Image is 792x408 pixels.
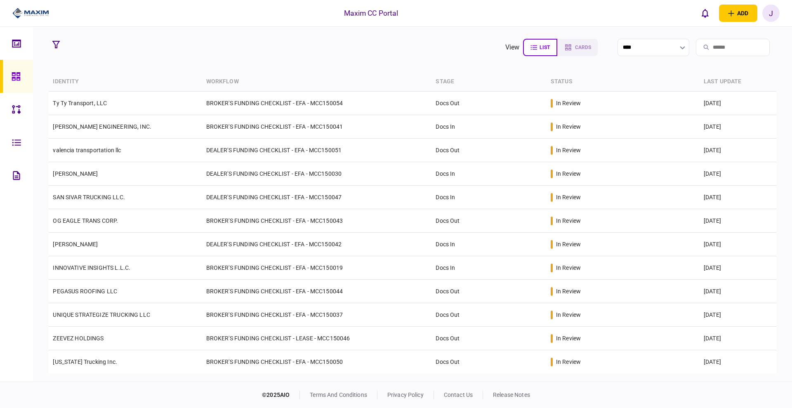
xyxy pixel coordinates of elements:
[202,72,432,92] th: workflow
[431,115,546,139] td: Docs In
[431,92,546,115] td: Docs Out
[431,209,546,233] td: Docs Out
[53,170,98,177] a: [PERSON_NAME]
[202,233,432,256] td: DEALER'S FUNDING CHECKLIST - EFA - MCC150042
[556,334,581,342] div: in review
[344,8,398,19] div: Maxim CC Portal
[49,72,202,92] th: identity
[719,5,757,22] button: open adding identity options
[202,303,432,327] td: BROKER'S FUNDING CHECKLIST - EFA - MCC150037
[700,92,776,115] td: [DATE]
[431,186,546,209] td: Docs In
[202,280,432,303] td: BROKER'S FUNDING CHECKLIST - EFA - MCC150044
[762,5,780,22] button: J
[202,139,432,162] td: DEALER'S FUNDING CHECKLIST - EFA - MCC150051
[556,99,581,107] div: in review
[431,72,546,92] th: stage
[556,193,581,201] div: in review
[547,72,700,92] th: status
[493,391,530,398] a: release notes
[505,42,520,52] div: view
[53,100,107,106] a: Ty Ty Transport, LLC
[53,147,121,153] a: valencia transportation llc
[387,391,424,398] a: privacy policy
[556,264,581,272] div: in review
[53,311,150,318] a: UNIQUE STRATEGIZE TRUCKING LLC
[431,233,546,256] td: Docs In
[202,186,432,209] td: DEALER'S FUNDING CHECKLIST - EFA - MCC150047
[431,303,546,327] td: Docs Out
[53,335,104,342] a: ZEEVEZ HOLDINGS
[557,39,598,56] button: cards
[700,209,776,233] td: [DATE]
[556,358,581,366] div: in review
[700,233,776,256] td: [DATE]
[202,327,432,350] td: BROKER'S FUNDING CHECKLIST - LEASE - MCC150046
[700,72,776,92] th: last update
[700,350,776,374] td: [DATE]
[697,5,714,22] button: open notifications list
[700,256,776,280] td: [DATE]
[700,162,776,186] td: [DATE]
[53,241,98,248] a: [PERSON_NAME]
[700,139,776,162] td: [DATE]
[431,280,546,303] td: Docs Out
[700,115,776,139] td: [DATE]
[700,280,776,303] td: [DATE]
[202,92,432,115] td: BROKER'S FUNDING CHECKLIST - EFA - MCC150054
[12,7,49,19] img: client company logo
[700,186,776,209] td: [DATE]
[556,240,581,248] div: in review
[431,162,546,186] td: Docs In
[556,287,581,295] div: in review
[556,170,581,178] div: in review
[262,391,300,399] div: © 2025 AIO
[53,194,125,200] a: SAN SIVAR TRUCKING LLC.
[700,303,776,327] td: [DATE]
[540,45,550,50] span: list
[556,311,581,319] div: in review
[444,391,473,398] a: contact us
[556,217,581,225] div: in review
[202,209,432,233] td: BROKER'S FUNDING CHECKLIST - EFA - MCC150043
[575,45,591,50] span: cards
[202,115,432,139] td: BROKER'S FUNDING CHECKLIST - EFA - MCC150041
[310,391,367,398] a: terms and conditions
[431,327,546,350] td: Docs Out
[53,358,117,365] a: [US_STATE] Trucking Inc.
[202,162,432,186] td: DEALER'S FUNDING CHECKLIST - EFA - MCC150030
[431,256,546,280] td: Docs In
[53,264,130,271] a: INNOVATIVE INSIGHTS L.L.C.
[431,350,546,374] td: Docs Out
[523,39,557,56] button: list
[556,123,581,131] div: in review
[53,288,117,295] a: PEGASUS ROOFING LLC
[202,256,432,280] td: BROKER'S FUNDING CHECKLIST - EFA - MCC150019
[556,146,581,154] div: in review
[53,217,118,224] a: OG EAGLE TRANS CORP.
[431,139,546,162] td: Docs Out
[53,123,151,130] a: [PERSON_NAME] ENGINEERING, INC.
[700,327,776,350] td: [DATE]
[202,350,432,374] td: BROKER'S FUNDING CHECKLIST - EFA - MCC150050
